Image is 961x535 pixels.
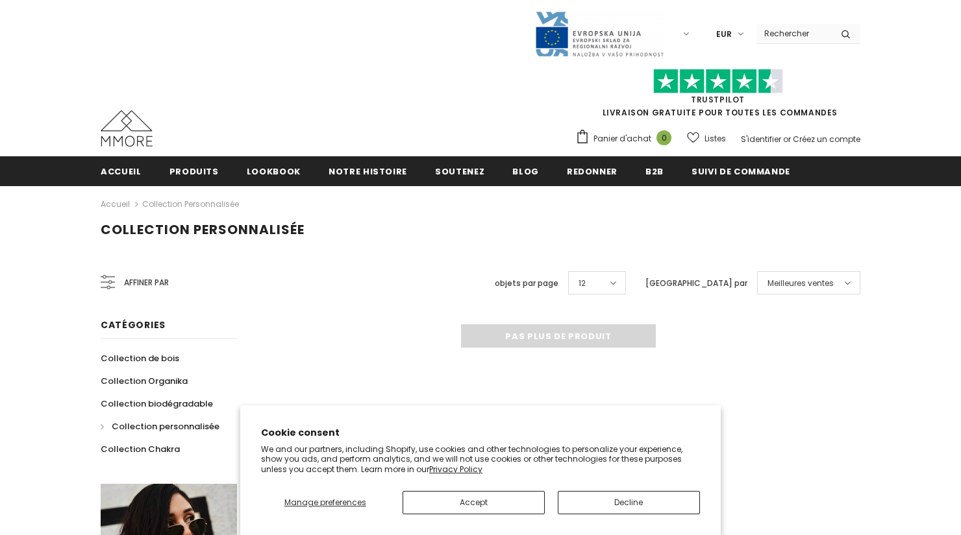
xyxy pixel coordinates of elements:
a: S'identifier [741,134,781,145]
span: Collection personnalisée [101,220,305,239]
input: Search Site [756,24,831,43]
span: 12 [579,277,586,290]
span: Blog [512,165,539,178]
a: B2B [645,156,664,185]
a: Accueil [101,156,142,185]
a: Collection biodégradable [101,392,213,415]
a: Produits [169,156,219,185]
a: Javni Razpis [534,28,664,39]
a: Redonner [567,156,618,185]
span: Listes [705,132,726,145]
span: soutenez [435,165,484,178]
a: Accueil [101,196,130,212]
span: Collection biodégradable [101,398,213,410]
label: [GEOGRAPHIC_DATA] par [645,277,747,290]
span: Lookbook [247,165,301,178]
a: Panier d'achat 0 [575,129,678,149]
a: Collection de bois [101,347,179,370]
a: Notre histoire [329,156,407,185]
span: or [783,134,791,145]
a: Créez un compte [793,134,860,145]
span: Collection Chakra [101,443,180,455]
button: Accept [403,491,545,514]
span: Collection personnalisée [112,420,219,433]
span: Panier d'achat [593,132,651,145]
span: Manage preferences [284,497,366,508]
a: soutenez [435,156,484,185]
span: 0 [656,130,671,145]
img: Faites confiance aux étoiles pilotes [653,69,783,94]
a: Collection personnalisée [101,415,219,438]
a: TrustPilot [691,94,745,105]
h2: Cookie consent [261,426,700,440]
a: Collection Chakra [101,438,180,460]
span: Suivi de commande [692,165,790,178]
span: Affiner par [124,276,169,290]
span: EUR [716,28,732,41]
a: Listes [687,127,726,150]
span: Accueil [101,165,142,178]
span: Produits [169,165,219,178]
a: Lookbook [247,156,301,185]
button: Decline [558,491,700,514]
button: Manage preferences [261,491,390,514]
a: Blog [512,156,539,185]
span: Collection de bois [101,352,179,364]
span: LIVRAISON GRATUITE POUR TOUTES LES COMMANDES [575,75,860,118]
span: Catégories [101,318,166,331]
p: We and our partners, including Shopify, use cookies and other technologies to personalize your ex... [261,444,700,475]
a: Privacy Policy [429,464,482,475]
label: objets par page [495,277,558,290]
span: Meilleures ventes [768,277,834,290]
span: B2B [645,165,664,178]
img: Javni Razpis [534,10,664,58]
a: Collection personnalisée [142,198,239,209]
span: Notre histoire [329,165,407,178]
span: Redonner [567,165,618,178]
span: Collection Organika [101,375,188,387]
img: Cas MMORE [101,110,153,147]
a: Collection Organika [101,370,188,392]
a: Suivi de commande [692,156,790,185]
